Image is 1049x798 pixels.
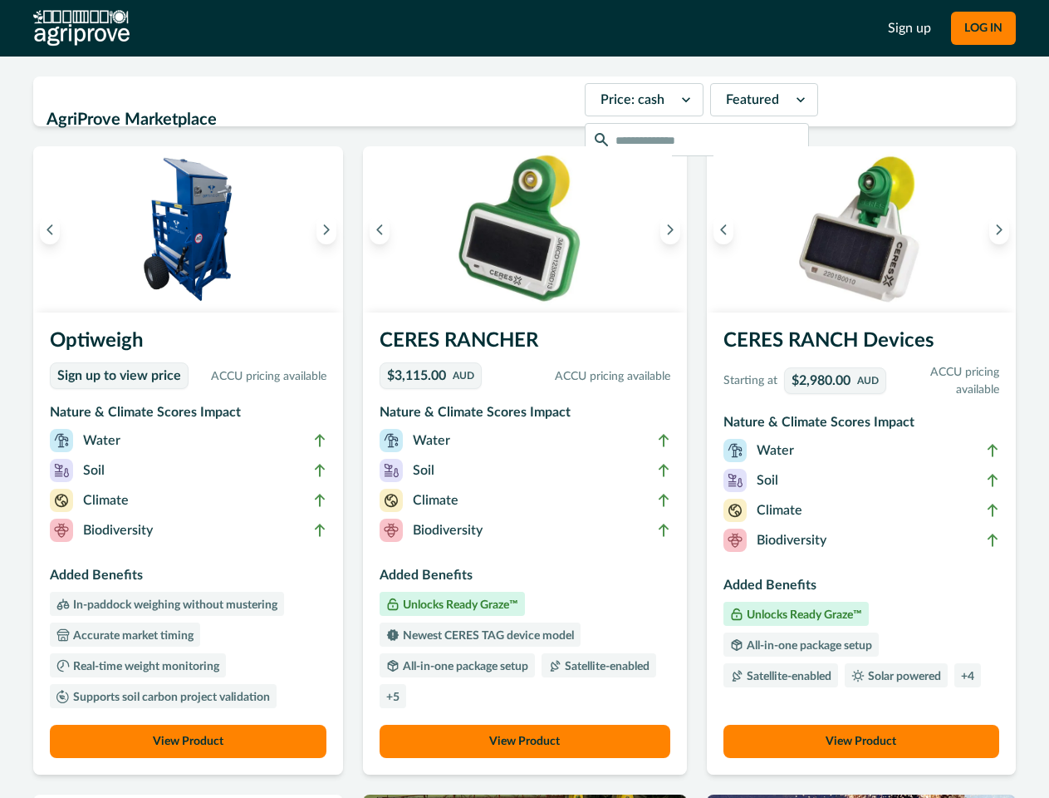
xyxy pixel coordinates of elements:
[743,609,862,621] p: Unlocks Ready Graze™
[47,104,575,135] h2: AgriProve Marketplace
[83,490,129,510] p: Climate
[893,364,1000,399] p: ACCU pricing available
[453,371,474,381] p: AUD
[195,368,326,386] p: ACCU pricing available
[70,599,277,611] p: In-paddock weighing without mustering
[413,431,450,451] p: Water
[723,725,1000,758] button: View Product
[865,671,941,682] p: Solar powered
[70,630,194,642] p: Accurate market timing
[743,640,872,652] p: All-in-one package setup
[40,214,60,244] button: Previous image
[33,10,130,47] img: AgriProve logo
[70,692,270,703] p: Supports soil carbon project validation
[380,565,670,592] h3: Added Benefits
[723,326,1000,362] h3: CERES RANCH Devices
[757,441,794,461] p: Water
[33,146,343,313] img: An Optiweigh unit
[713,214,733,244] button: Previous image
[888,18,931,38] a: Sign up
[386,692,400,703] p: + 5
[57,368,181,384] p: Sign up to view price
[757,500,802,520] p: Climate
[488,368,670,386] p: ACCU pricing available
[723,575,1000,602] h3: Added Benefits
[723,372,777,390] p: Starting at
[400,630,574,642] p: Newest CERES TAG device model
[83,431,120,451] p: Water
[50,402,326,429] h3: Nature & Climate Scores Impact
[757,530,826,550] p: Biodiversity
[743,671,831,682] p: Satellite-enabled
[707,146,1017,313] img: A single CERES RANCH device
[413,461,434,480] p: Soil
[380,402,670,429] h3: Nature & Climate Scores Impact
[561,661,649,672] p: Satellite-enabled
[50,362,189,389] a: Sign up to view price
[380,725,670,758] button: View Product
[723,412,1000,439] h3: Nature & Climate Scores Impact
[380,326,670,362] h3: CERES RANCHER
[83,520,153,540] p: Biodiversity
[370,214,390,244] button: Previous image
[50,326,326,362] h3: Optiweigh
[951,12,1016,45] button: LOG IN
[50,565,326,592] h3: Added Benefits
[83,461,105,480] p: Soil
[387,369,446,382] p: $3,115.00
[316,214,336,244] button: Next image
[50,725,326,758] button: View Product
[660,214,680,244] button: Next image
[70,661,219,672] p: Real-time weight monitoring
[413,490,458,510] p: Climate
[989,214,1009,244] button: Next image
[961,671,974,682] p: + 4
[413,520,483,540] p: Biodiversity
[757,470,778,490] p: Soil
[400,599,518,611] p: Unlocks Ready Graze™
[363,146,687,313] img: A single CERES RANCHER device
[857,376,879,386] p: AUD
[400,661,528,672] p: All-in-one package setup
[792,374,850,387] p: $2,980.00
